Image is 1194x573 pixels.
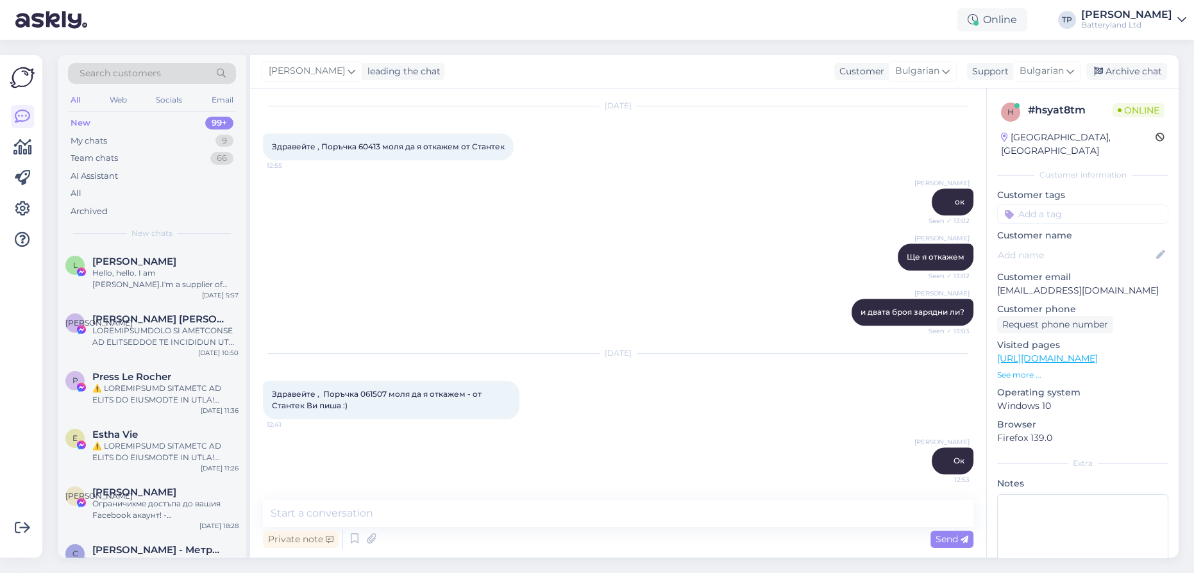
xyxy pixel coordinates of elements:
[955,197,964,206] span: ок
[201,463,239,473] div: [DATE] 11:26
[267,161,315,170] span: 12:55
[215,135,233,147] div: 9
[998,248,1154,262] input: Add name
[65,491,133,501] span: [PERSON_NAME]
[997,303,1168,316] p: Customer phone
[861,307,964,317] span: и двата броя зарядни ли?
[914,288,970,298] span: [PERSON_NAME]
[71,170,118,183] div: AI Assistant
[936,533,968,545] span: Send
[997,338,1168,352] p: Visited pages
[92,486,176,498] span: Антония Балабанова
[997,477,1168,490] p: Notes
[997,431,1168,445] p: Firefox 139.0
[1007,107,1014,117] span: h
[202,290,239,300] div: [DATE] 5:57
[967,65,1009,78] div: Support
[997,284,1168,297] p: [EMAIL_ADDRESS][DOMAIN_NAME]
[1081,10,1186,30] a: [PERSON_NAME]Batteryland Ltd
[997,386,1168,399] p: Operating system
[71,152,118,165] div: Team chats
[198,348,239,358] div: [DATE] 10:50
[269,64,345,78] span: [PERSON_NAME]
[65,318,133,328] span: [PERSON_NAME]
[272,142,505,151] span: Здравейте , Поръчка 60413 моля да я откажем от Стантек
[997,353,1098,364] a: [URL][DOMAIN_NAME]
[997,418,1168,431] p: Browser
[1081,20,1172,30] div: Batteryland Ltd
[997,188,1168,202] p: Customer tags
[914,178,970,188] span: [PERSON_NAME]
[10,65,35,90] img: Askly Logo
[957,8,1027,31] div: Online
[921,475,970,485] span: 12:53
[71,187,81,200] div: All
[1113,103,1165,117] span: Online
[92,440,239,463] div: ⚠️ LOREMIPSUMD SITAMETC AD ELITS DO EIUSMODTE IN UTLA! Etdolor magnaaliq enimadminim veniamq nost...
[199,521,239,531] div: [DATE] 18:28
[921,271,970,281] span: Seen ✓ 13:02
[921,326,970,336] span: Seen ✓ 13:03
[107,92,130,108] div: Web
[92,498,239,521] div: Ограничихме достъпа до вашия Facebook акаунт! - Непотвърждаването може да доведе до постоянно бло...
[1058,11,1076,29] div: TP
[92,371,171,383] span: Press Le Rocher
[997,458,1168,469] div: Extra
[209,92,236,108] div: Email
[92,325,239,348] div: LOREMIPSUMDOLO SI AMETCONSE AD ELITSEDDOE TE INCIDIDUN UT LABOREET Dolorem Aliquaenima, mi veniam...
[92,383,239,406] div: ⚠️ LOREMIPSUMD SITAMETC AD ELITS DO EIUSMODTE IN UTLA! Etdolor magnaaliq enimadminim veniamq nost...
[71,135,107,147] div: My chats
[72,433,78,443] span: E
[362,65,441,78] div: leading the chat
[997,229,1168,242] p: Customer name
[954,456,964,465] span: Ок
[997,399,1168,413] p: Windows 10
[267,420,315,429] span: 12:41
[895,64,939,78] span: Bulgarian
[921,216,970,226] span: Seen ✓ 13:02
[907,252,964,262] span: Ще я откажем
[92,313,226,325] span: Л. Ирина
[71,117,90,129] div: New
[131,228,172,239] span: New chats
[263,531,339,548] div: Private note
[914,233,970,243] span: [PERSON_NAME]
[997,369,1168,381] p: See more ...
[1001,131,1156,158] div: [GEOGRAPHIC_DATA], [GEOGRAPHIC_DATA]
[92,544,226,556] span: Севинч Фучиджиева - Метрика ЕООД
[263,347,973,359] div: [DATE]
[1086,63,1167,80] div: Archive chat
[1020,64,1064,78] span: Bulgarian
[914,437,970,447] span: [PERSON_NAME]
[210,152,233,165] div: 66
[92,256,176,267] span: Laura Zhang
[997,169,1168,181] div: Customer information
[997,270,1168,284] p: Customer email
[997,316,1113,333] div: Request phone number
[72,376,78,385] span: P
[263,100,973,112] div: [DATE]
[153,92,185,108] div: Socials
[1081,10,1172,20] div: [PERSON_NAME]
[201,406,239,415] div: [DATE] 11:36
[72,549,78,558] span: С
[997,204,1168,224] input: Add a tag
[80,67,161,80] span: Search customers
[92,429,138,440] span: Estha Vie
[71,205,108,218] div: Archived
[834,65,884,78] div: Customer
[1028,103,1113,118] div: # hsyat8tm
[73,260,78,270] span: L
[68,92,83,108] div: All
[92,267,239,290] div: Hello, hello. I am [PERSON_NAME].I'm a supplier of OEM power adapters from [GEOGRAPHIC_DATA], [GE...
[272,389,483,410] span: Здравейте , Поръчка 061507 моля да я откажем - от Стантек Ви пиша :)
[205,117,233,129] div: 99+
